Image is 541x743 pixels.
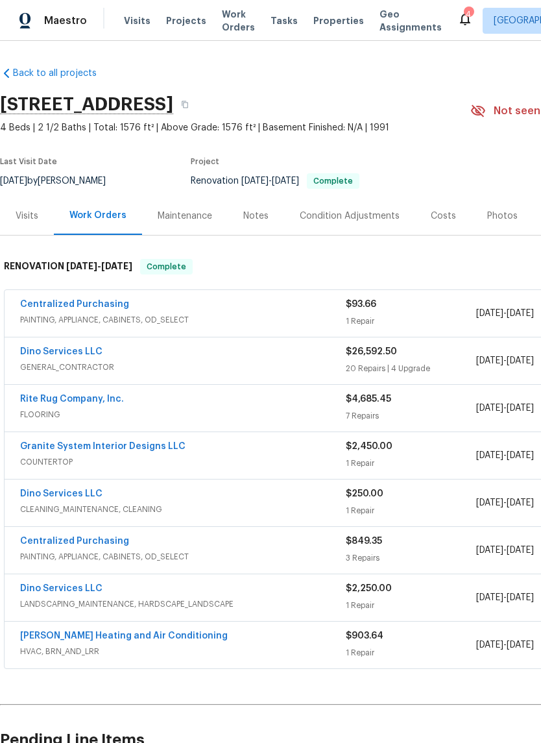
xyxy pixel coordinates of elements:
span: Complete [141,260,191,273]
span: [DATE] [476,498,503,507]
div: Maintenance [158,210,212,223]
div: Condition Adjustments [300,210,400,223]
span: [DATE] [507,404,534,413]
span: LANDSCAPING_MAINTENANCE, HARDSCAPE_LANDSCAPE [20,598,346,611]
span: - [476,591,534,604]
span: [DATE] [101,262,132,271]
span: $2,250.00 [346,584,392,593]
span: - [476,639,534,652]
span: [DATE] [507,451,534,460]
span: - [476,496,534,509]
div: 20 Repairs | 4 Upgrade [346,362,476,375]
div: Costs [431,210,456,223]
span: PAINTING, APPLIANCE, CABINETS, OD_SELECT [20,550,346,563]
span: $250.00 [346,489,383,498]
span: FLOORING [20,408,346,421]
span: - [476,544,534,557]
span: - [476,402,534,415]
span: Work Orders [222,8,255,34]
a: Dino Services LLC [20,489,102,498]
div: 1 Repair [346,504,476,517]
div: 1 Repair [346,646,476,659]
span: [DATE] [476,593,503,602]
span: Geo Assignments [379,8,442,34]
span: PAINTING, APPLIANCE, CABINETS, OD_SELECT [20,313,346,326]
span: [DATE] [476,356,503,365]
span: - [66,262,132,271]
span: Projects [166,14,206,27]
a: Rite Rug Company, Inc. [20,395,124,404]
span: $26,592.50 [346,347,397,356]
span: - [476,449,534,462]
span: [DATE] [507,356,534,365]
span: $903.64 [346,631,383,640]
a: Dino Services LLC [20,584,102,593]
span: $849.35 [346,537,382,546]
span: $4,685.45 [346,395,391,404]
span: [DATE] [507,498,534,507]
button: Copy Address [173,93,197,116]
span: [DATE] [476,309,503,318]
span: Project [191,158,219,165]
a: Dino Services LLC [20,347,102,356]
span: Maestro [44,14,87,27]
span: COUNTERTOP [20,456,346,469]
span: Properties [313,14,364,27]
span: - [476,354,534,367]
span: [DATE] [507,640,534,650]
span: Visits [124,14,150,27]
span: $93.66 [346,300,376,309]
span: [DATE] [507,309,534,318]
span: Complete [308,177,358,185]
span: CLEANING_MAINTENANCE, CLEANING [20,503,346,516]
span: Renovation [191,177,359,186]
div: Notes [243,210,269,223]
div: 1 Repair [346,315,476,328]
span: GENERAL_CONTRACTOR [20,361,346,374]
span: $2,450.00 [346,442,392,451]
div: Photos [487,210,518,223]
div: 7 Repairs [346,409,476,422]
span: [DATE] [272,177,299,186]
span: [DATE] [476,640,503,650]
span: [DATE] [476,451,503,460]
div: 1 Repair [346,599,476,612]
a: [PERSON_NAME] Heating and Air Conditioning [20,631,228,640]
div: 4 [464,8,473,21]
span: HVAC, BRN_AND_LRR [20,645,346,658]
span: [DATE] [507,593,534,602]
div: Work Orders [69,209,126,222]
span: Tasks [270,16,298,25]
span: [DATE] [241,177,269,186]
div: 1 Repair [346,457,476,470]
a: Granite System Interior Designs LLC [20,442,186,451]
span: [DATE] [476,546,503,555]
span: [DATE] [476,404,503,413]
span: [DATE] [66,262,97,271]
span: [DATE] [507,546,534,555]
a: Centralized Purchasing [20,300,129,309]
div: 3 Repairs [346,552,476,565]
h6: RENOVATION [4,259,132,274]
div: Visits [16,210,38,223]
a: Centralized Purchasing [20,537,129,546]
span: - [476,307,534,320]
span: - [241,177,299,186]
